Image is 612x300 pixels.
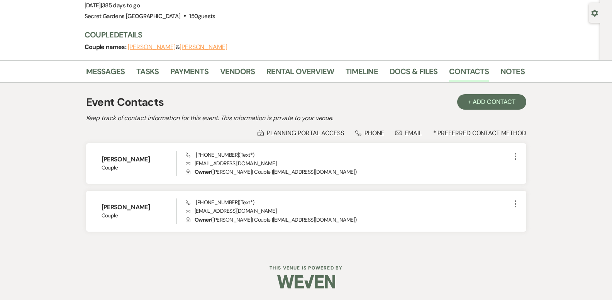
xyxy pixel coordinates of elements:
h2: Keep track of contact information for this event. This information is private to your venue. [86,114,526,123]
span: [PHONE_NUMBER] (Text*) [186,151,254,158]
span: Secret Gardens [GEOGRAPHIC_DATA] [85,12,181,20]
a: Payments [170,65,209,82]
p: ( [PERSON_NAME] | Couple | [EMAIL_ADDRESS][DOMAIN_NAME] ) [186,215,510,224]
p: [EMAIL_ADDRESS][DOMAIN_NAME] [186,207,510,215]
button: [PERSON_NAME] [128,44,176,50]
span: 385 days to go [102,2,140,9]
a: Tasks [136,65,159,82]
div: Email [395,129,422,137]
button: Open lead details [591,9,598,16]
div: * Preferred Contact Method [86,129,526,137]
img: Weven Logo [277,268,335,295]
span: Couple names: [85,43,128,51]
span: Owner [195,168,211,175]
span: & [128,43,227,51]
button: [PERSON_NAME] [180,44,227,50]
div: Phone [355,129,385,137]
a: Timeline [346,65,378,82]
a: Docs & Files [390,65,437,82]
h6: [PERSON_NAME] [102,155,177,164]
p: [EMAIL_ADDRESS][DOMAIN_NAME] [186,159,510,168]
h1: Event Contacts [86,94,164,110]
h6: [PERSON_NAME] [102,203,177,212]
a: Rental Overview [266,65,334,82]
span: Couple [102,212,177,220]
a: Vendors [220,65,255,82]
a: Messages [86,65,125,82]
a: Notes [500,65,525,82]
span: Owner [195,216,211,223]
span: 150 guests [189,12,215,20]
div: Planning Portal Access [258,129,344,137]
h3: Couple Details [85,29,517,40]
p: ( [PERSON_NAME] | Couple | [EMAIL_ADDRESS][DOMAIN_NAME] ) [186,168,510,176]
a: Contacts [449,65,489,82]
span: Couple [102,164,177,172]
button: + Add Contact [457,94,526,110]
span: [DATE] [85,2,140,9]
span: | [101,2,140,9]
span: [PHONE_NUMBER] (Text*) [186,199,254,206]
